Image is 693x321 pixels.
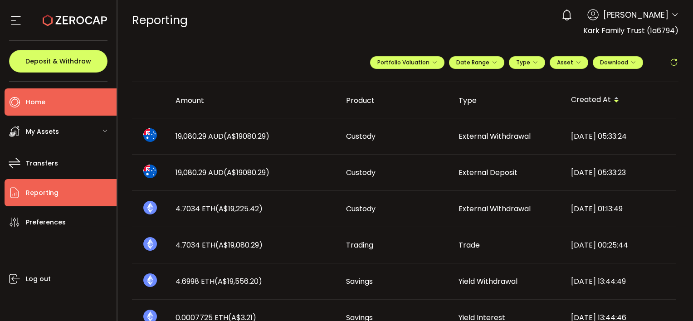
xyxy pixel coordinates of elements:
[26,157,58,170] span: Transfers
[459,204,531,214] span: External Withdrawal
[176,167,269,178] span: 19,080.29 AUD
[176,204,263,214] span: 4.7034 ETH
[346,276,373,287] span: Savings
[564,276,676,287] div: [DATE] 13:44:49
[132,12,188,28] span: Reporting
[143,237,157,251] img: eth_portfolio.svg
[449,56,504,69] button: Date Range
[143,201,157,214] img: eth_portfolio.svg
[346,240,373,250] span: Trading
[168,95,339,106] div: Amount
[143,128,157,142] img: aud_portfolio.svg
[564,92,676,108] div: Created At
[648,277,693,321] iframe: Chat Widget
[224,167,269,178] span: (A$19080.29)
[564,167,676,178] div: [DATE] 05:33:23
[377,58,437,66] span: Portfolio Valuation
[564,204,676,214] div: [DATE] 01:13:49
[215,240,263,250] span: (A$19,080.29)
[346,131,376,141] span: Custody
[370,56,444,69] button: Portfolio Valuation
[600,58,636,66] span: Download
[557,58,573,66] span: Asset
[564,131,676,141] div: [DATE] 05:33:24
[215,276,262,287] span: (A$19,556.20)
[459,131,531,141] span: External Withdrawal
[26,96,45,109] span: Home
[176,276,262,287] span: 4.6998 ETH
[224,131,269,141] span: (A$19080.29)
[593,56,643,69] button: Download
[339,95,451,106] div: Product
[25,58,91,64] span: Deposit & Withdraw
[459,167,517,178] span: External Deposit
[26,125,59,138] span: My Assets
[26,272,51,286] span: Log out
[564,240,676,250] div: [DATE] 00:25:44
[9,50,107,73] button: Deposit & Withdraw
[346,167,376,178] span: Custody
[143,165,157,178] img: aud_portfolio.svg
[26,216,66,229] span: Preferences
[143,273,157,287] img: eth_portfolio.svg
[583,25,678,36] span: Kark Family Trust (1a6794)
[603,9,669,21] span: [PERSON_NAME]
[176,131,269,141] span: 19,080.29 AUD
[550,56,588,69] button: Asset
[459,240,480,250] span: Trade
[451,95,564,106] div: Type
[26,186,59,199] span: Reporting
[346,204,376,214] span: Custody
[176,240,263,250] span: 4.7034 ETH
[516,58,538,66] span: Type
[459,276,517,287] span: Yield Withdrawal
[509,56,545,69] button: Type
[215,204,263,214] span: (A$19,225.42)
[456,58,497,66] span: Date Range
